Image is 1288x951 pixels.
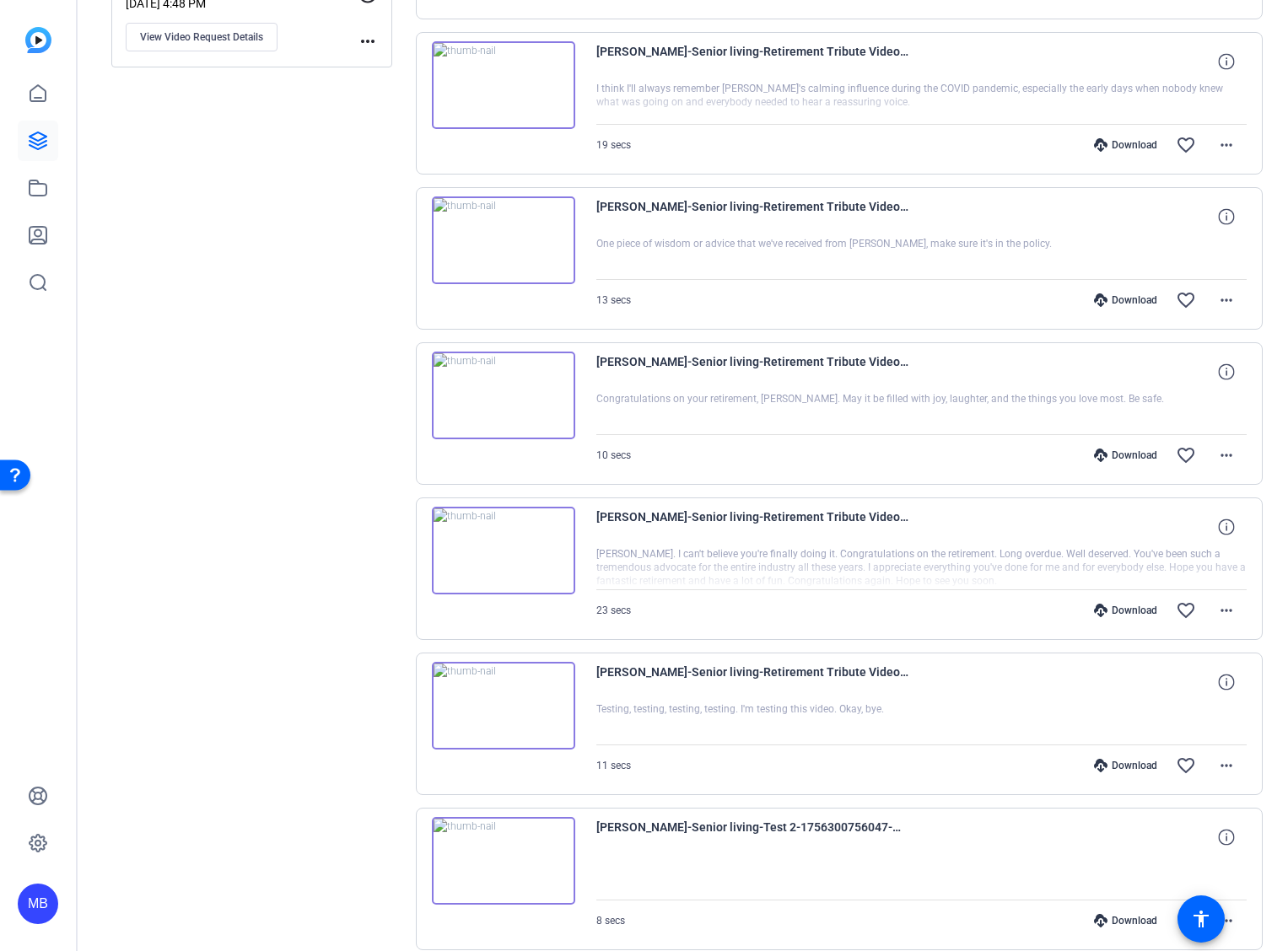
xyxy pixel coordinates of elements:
[432,662,575,750] img: thumb-nail
[596,449,631,461] span: 10 secs
[1191,909,1211,929] mat-icon: accessibility
[596,915,625,927] span: 8 secs
[596,41,908,82] span: [PERSON_NAME]-Senior living-Retirement Tribute Video for [PERSON_NAME]-1756318917105-webcam
[596,817,908,857] span: [PERSON_NAME]-Senior living-Test 2-1756300756047-webcam
[596,196,908,237] span: [PERSON_NAME]-Senior living-Retirement Tribute Video for [PERSON_NAME]-1756318549844-webcam
[1216,135,1237,155] mat-icon: more_horiz
[1216,755,1237,776] mat-icon: more_horiz
[140,30,263,44] span: View Video Request Details
[18,884,58,924] div: MB
[1086,759,1166,772] div: Download
[1216,600,1237,621] mat-icon: more_horiz
[1176,290,1196,310] mat-icon: favorite_border
[358,31,378,51] mat-icon: more_horiz
[596,352,908,392] span: [PERSON_NAME]-Senior living-Retirement Tribute Video for [PERSON_NAME]-1756318405474-webcam
[432,507,575,594] img: thumb-nail
[596,507,908,547] span: [PERSON_NAME]-Senior living-Retirement Tribute Video for [PERSON_NAME]-1756315884223-webcam
[1176,911,1196,931] mat-icon: favorite_border
[596,139,631,151] span: 19 secs
[432,196,575,284] img: thumb-nail
[126,23,278,51] button: View Video Request Details
[1176,600,1196,621] mat-icon: favorite_border
[596,662,908,702] span: [PERSON_NAME]-Senior living-Retirement Tribute Video for [PERSON_NAME]-1756313586403-webcam
[1086,449,1166,462] div: Download
[1176,135,1196,155] mat-icon: favorite_border
[596,294,631,306] span: 13 secs
[432,817,575,905] img: thumb-nail
[596,604,631,616] span: 23 secs
[1216,911,1237,931] mat-icon: more_horiz
[1086,138,1166,152] div: Download
[1086,293,1166,307] div: Download
[1216,445,1237,465] mat-icon: more_horiz
[25,27,51,53] img: blue-gradient.svg
[1086,604,1166,617] div: Download
[1176,755,1196,776] mat-icon: favorite_border
[1086,914,1166,927] div: Download
[1216,290,1237,310] mat-icon: more_horiz
[432,352,575,439] img: thumb-nail
[596,760,631,771] span: 11 secs
[432,41,575,129] img: thumb-nail
[1176,445,1196,465] mat-icon: favorite_border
